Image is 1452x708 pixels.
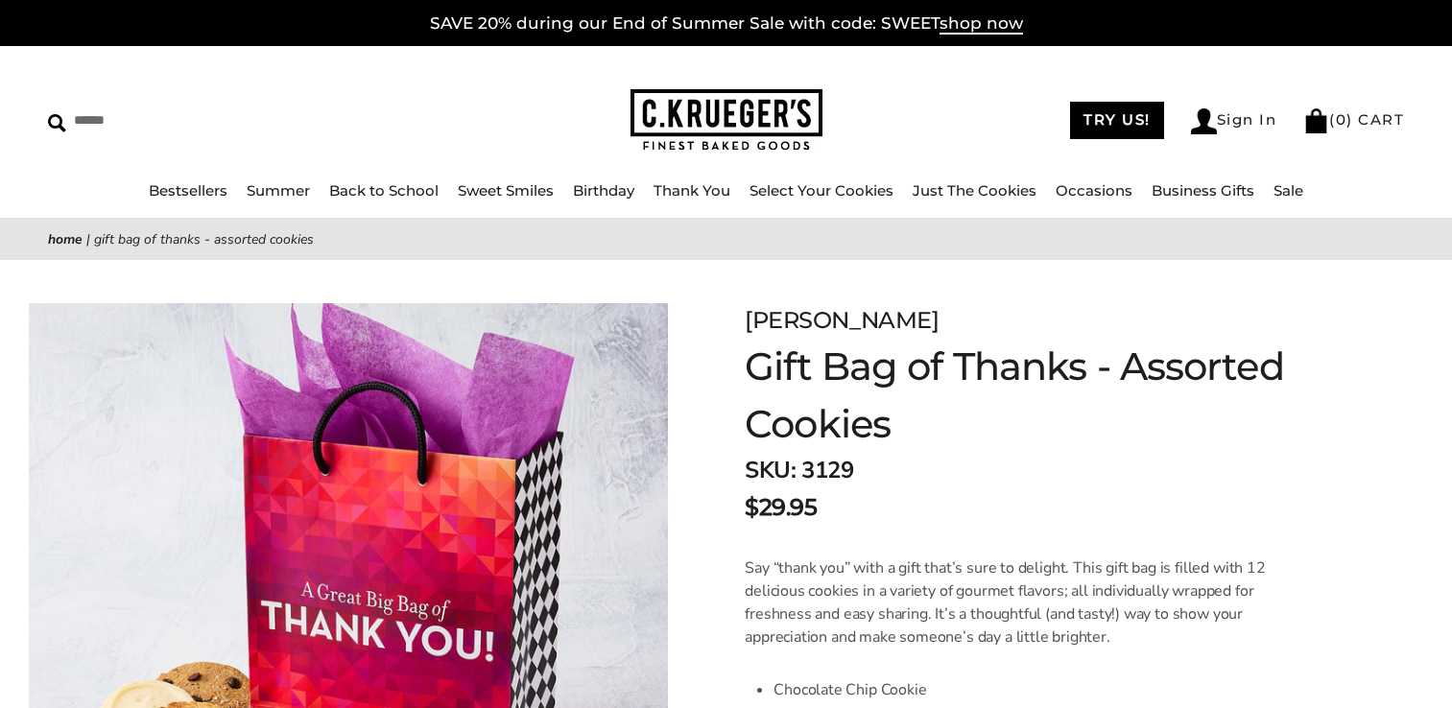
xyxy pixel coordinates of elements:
span: | [86,230,90,248]
span: Gift Bag of Thanks - Assorted Cookies [94,230,314,248]
a: (0) CART [1303,110,1404,129]
img: Account [1191,108,1217,134]
span: 3129 [801,455,853,485]
span: $29.95 [745,490,817,525]
a: Sweet Smiles [458,181,554,200]
span: shop now [940,13,1023,35]
a: Sale [1273,181,1303,200]
a: Birthday [573,181,634,200]
a: Select Your Cookies [750,181,893,200]
a: TRY US! [1070,102,1164,139]
a: SAVE 20% during our End of Summer Sale with code: SWEETshop now [430,13,1023,35]
a: Summer [247,181,310,200]
div: [PERSON_NAME] [745,303,1357,338]
img: C.KRUEGER'S [631,89,822,152]
a: Home [48,230,83,248]
strong: SKU: [745,455,796,485]
input: Search [48,106,369,135]
h1: Gift Bag of Thanks - Assorted Cookies [745,338,1357,453]
a: Sign In [1191,108,1277,134]
img: Search [48,114,66,132]
a: Just The Cookies [913,181,1036,200]
img: Bag [1303,108,1329,133]
a: Thank You [654,181,730,200]
a: Bestsellers [149,181,227,200]
a: Occasions [1056,181,1132,200]
li: Chocolate Chip Cookie [774,673,1270,706]
p: Say “thank you” with a gift that’s sure to delight. This gift bag is filled with 12 delicious coo... [745,556,1270,649]
a: Back to School [329,181,439,200]
nav: breadcrumbs [48,228,1404,250]
a: Business Gifts [1152,181,1254,200]
span: 0 [1336,110,1347,129]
